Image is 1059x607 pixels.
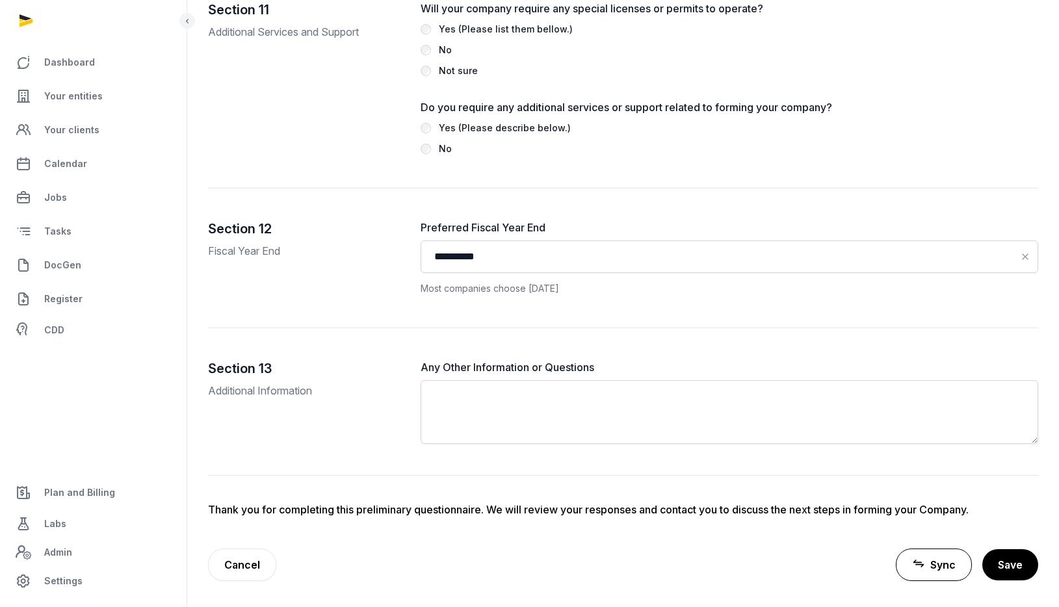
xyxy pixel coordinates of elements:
a: Your clients [10,114,176,146]
input: No [421,45,431,55]
h2: Section 12 [208,220,400,238]
div: Yes (Please list them bellow.) [439,21,573,37]
h2: Section 11 [208,1,400,19]
span: Your clients [44,122,99,138]
a: Plan and Billing [10,477,176,508]
span: Dashboard [44,55,95,70]
label: Do you require any additional services or support related to forming your company? [421,99,1038,115]
span: Tasks [44,224,72,239]
a: Labs [10,508,176,539]
span: Your entities [44,88,103,104]
span: Calendar [44,156,87,172]
div: Not sure [439,63,478,79]
a: Jobs [10,182,176,213]
a: Dashboard [10,47,176,78]
span: Jobs [44,190,67,205]
div: Yes (Please describe below.) [439,120,571,136]
div: No [439,42,452,58]
span: Settings [44,573,83,589]
a: Your entities [10,81,176,112]
a: DocGen [10,250,176,281]
span: Plan and Billing [44,485,115,500]
a: Settings [10,565,176,597]
input: Yes (Please list them bellow.) [421,24,431,34]
div: No [439,141,452,157]
button: Save [982,549,1038,580]
a: Tasks [10,216,176,247]
a: Admin [10,539,176,565]
input: Datepicker input [421,240,1038,273]
span: Sync [930,557,956,573]
span: Admin [44,545,72,560]
input: No [421,144,431,154]
div: Most companies choose [DATE] [421,281,1038,296]
input: Yes (Please describe below.) [421,123,431,133]
label: Will your company require any special licenses or permits to operate? [421,1,1038,16]
label: Any Other Information or Questions [421,359,1038,375]
label: Preferred Fiscal Year End [421,220,1038,235]
a: Register [10,283,176,315]
p: Additional Information [208,383,400,398]
a: CDD [10,317,176,343]
input: Not sure [421,66,431,76]
p: Fiscal Year End [208,243,400,259]
a: Cancel [208,549,276,581]
span: DocGen [44,257,81,273]
span: Labs [44,516,66,532]
span: CDD [44,322,64,338]
a: Calendar [10,148,176,179]
h2: Section 13 [208,359,400,378]
p: Additional Services and Support [208,24,400,40]
span: Register [44,291,83,307]
div: Thank you for completing this preliminary questionnaire. We will review your responses and contac... [208,502,1038,517]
